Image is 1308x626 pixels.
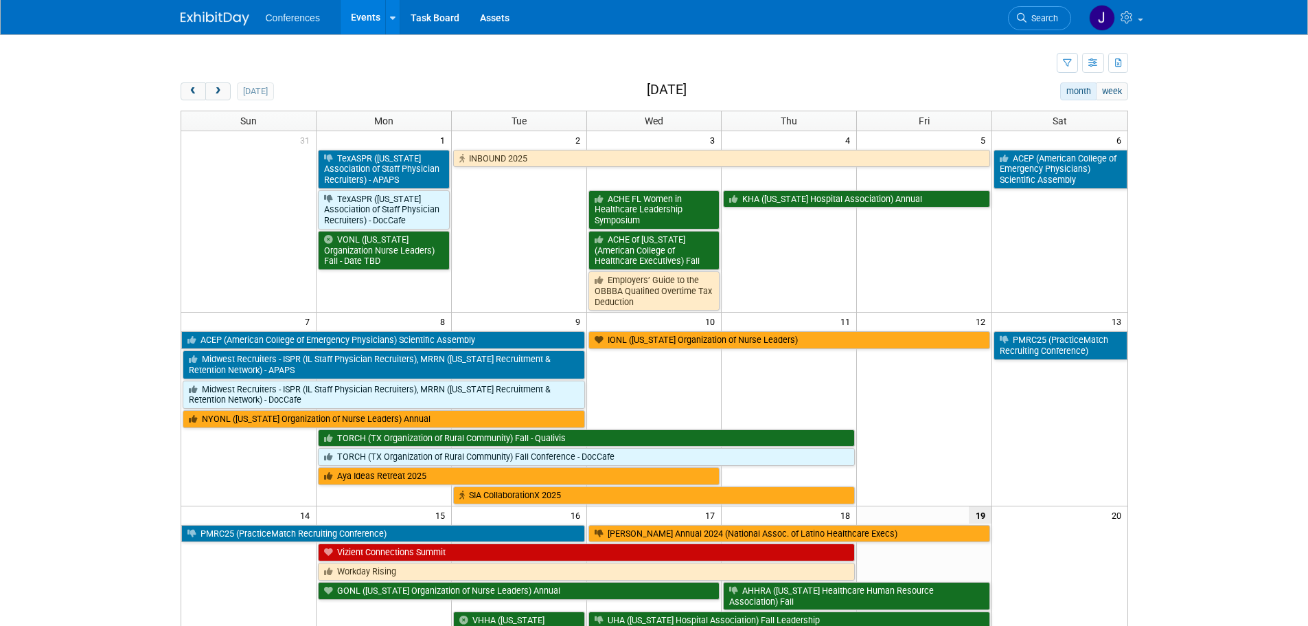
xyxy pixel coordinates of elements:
[266,12,320,23] span: Conferences
[318,190,450,230] a: TexASPR ([US_STATE] Association of Staff Physician Recruiters) - DocCafe
[318,544,855,561] a: Vizient Connections Summit
[979,131,991,148] span: 5
[181,525,585,543] a: PMRC25 (PracticeMatch Recruiting Conference)
[781,115,797,126] span: Thu
[181,12,249,25] img: ExhibitDay
[318,429,855,447] a: TORCH (TX Organization of Rural Community) Fall - Qualivis
[1008,6,1071,30] a: Search
[588,231,720,270] a: ACHE of [US_STATE] (American College of Healthcare Executives) Fall
[647,82,687,98] h2: [DATE]
[588,331,991,349] a: IONL ([US_STATE] Organization of Nurse Leaders)
[569,506,586,524] span: 16
[237,82,273,100] button: [DATE]
[704,313,721,330] span: 10
[1115,131,1127,148] span: 6
[181,331,585,349] a: ACEP (American College of Emergency Physicians) Scientific Assembly
[205,82,231,100] button: next
[645,115,663,126] span: Wed
[588,271,720,311] a: Employers’ Guide to the OBBBA Qualified Overtime Tax Deduction
[434,506,451,524] span: 15
[240,115,257,126] span: Sun
[318,231,450,270] a: VONL ([US_STATE] Organization Nurse Leaders) Fall - Date TBD
[723,582,990,610] a: AHHRA ([US_STATE] Healthcare Human Resource Association) Fall
[299,506,316,524] span: 14
[374,115,393,126] span: Mon
[839,313,856,330] span: 11
[439,313,451,330] span: 8
[318,448,855,466] a: TORCH (TX Organization of Rural Community) Fall Conference - DocCafe
[994,150,1127,189] a: ACEP (American College of Emergency Physicians) Scientific Assembly
[709,131,721,148] span: 3
[183,410,585,428] a: NYONL ([US_STATE] Organization of Nurse Leaders) Annual
[574,131,586,148] span: 2
[1060,82,1097,100] button: month
[183,381,585,409] a: Midwest Recruiters - ISPR (IL Staff Physician Recruiters), MRRN ([US_STATE] Recruitment & Retenti...
[512,115,527,126] span: Tue
[1026,13,1058,23] span: Search
[588,190,720,230] a: ACHE FL Women in Healthcare Leadership Symposium
[303,313,316,330] span: 7
[181,82,206,100] button: prev
[723,190,990,208] a: KHA ([US_STATE] Hospital Association) Annual
[704,506,721,524] span: 17
[1110,313,1127,330] span: 13
[453,487,856,504] a: SIA CollaborationX 2025
[839,506,856,524] span: 18
[588,525,991,543] a: [PERSON_NAME] Annual 2024 (National Assoc. of Latino Healthcare Execs)
[1053,115,1067,126] span: Sat
[1110,506,1127,524] span: 20
[969,506,991,524] span: 19
[1096,82,1127,100] button: week
[1089,5,1115,31] img: Jenny Clavero
[974,313,991,330] span: 12
[318,150,450,189] a: TexASPR ([US_STATE] Association of Staff Physician Recruiters) - APAPS
[994,331,1127,359] a: PMRC25 (PracticeMatch Recruiting Conference)
[844,131,856,148] span: 4
[318,563,855,581] a: Workday Rising
[318,582,720,600] a: GONL ([US_STATE] Organization of Nurse Leaders) Annual
[574,313,586,330] span: 9
[318,467,720,485] a: Aya Ideas Retreat 2025
[453,150,990,168] a: INBOUND 2025
[919,115,930,126] span: Fri
[439,131,451,148] span: 1
[299,131,316,148] span: 31
[183,350,585,379] a: Midwest Recruiters - ISPR (IL Staff Physician Recruiters), MRRN ([US_STATE] Recruitment & Retenti...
